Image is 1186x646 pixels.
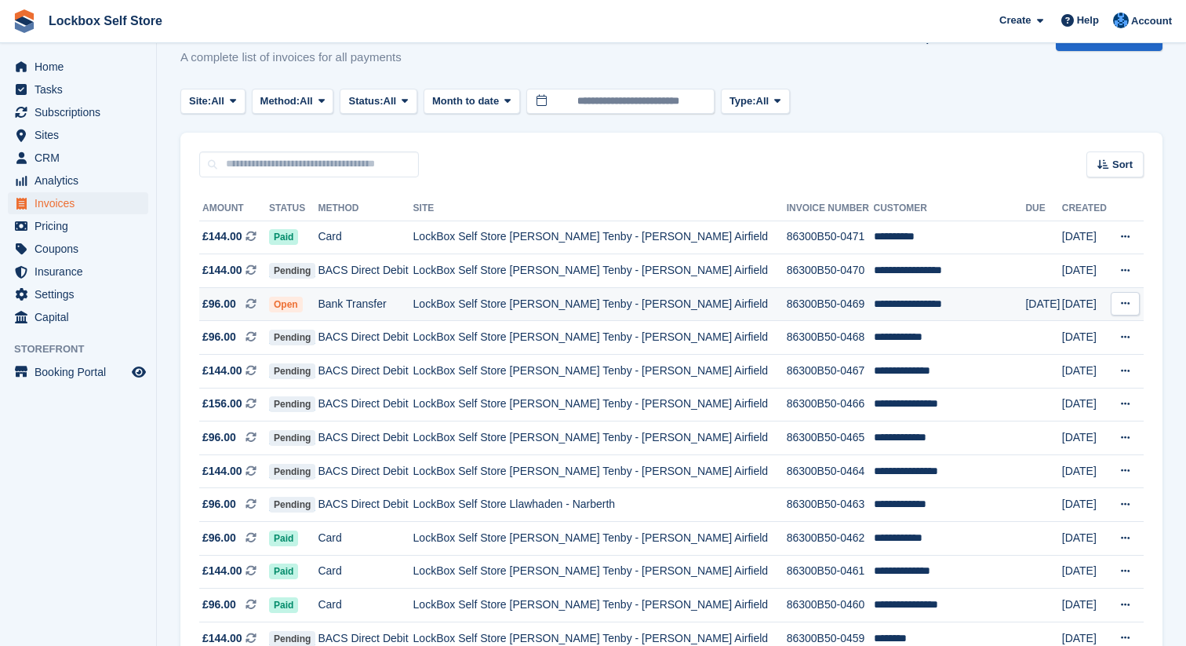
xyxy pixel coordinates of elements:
a: menu [8,361,148,383]
button: Type: All [721,89,790,115]
td: BACS Direct Debit [318,355,413,389]
a: menu [8,124,148,146]
td: BACS Direct Debit [318,388,413,422]
td: [DATE] [1062,221,1109,254]
span: Create [999,13,1031,28]
span: £96.00 [202,597,236,613]
th: Customer [874,196,1026,221]
span: Help [1077,13,1099,28]
a: menu [8,170,148,192]
span: Pricing [35,215,129,237]
span: All [756,93,769,109]
span: Paid [269,564,298,579]
td: [DATE] [1062,422,1109,455]
span: Pending [269,464,315,480]
th: Status [269,196,318,221]
td: [DATE] [1062,555,1109,589]
a: menu [8,192,148,214]
th: Site [413,196,787,221]
td: BACS Direct Debit [318,488,413,522]
td: 86300B50-0466 [787,388,874,422]
span: Storefront [14,341,156,357]
a: menu [8,283,148,305]
span: Insurance [35,261,129,283]
td: [DATE] [1062,522,1109,556]
td: [DATE] [1062,321,1109,355]
th: Invoice Number [787,196,874,221]
a: menu [8,261,148,283]
span: All [300,93,313,109]
span: Pending [269,363,315,379]
td: LockBox Self Store Llawhaden - Narberth [413,488,787,522]
img: stora-icon-8386f47178a22dfd0bd8f6a31ec36ba5ce8667c1dd55bd0f319d3a0aa187defe.svg [13,9,36,33]
button: Method: All [252,89,334,115]
a: menu [8,78,148,100]
td: Card [318,589,413,622]
span: Status: [348,93,383,109]
th: Method [318,196,413,221]
td: 86300B50-0470 [787,254,874,288]
td: 86300B50-0461 [787,555,874,589]
span: £96.00 [202,329,236,345]
span: Method: [260,93,300,109]
td: 86300B50-0469 [787,287,874,321]
span: Capital [35,306,129,328]
span: £96.00 [202,296,236,312]
a: Lockbox Self Store [42,8,169,34]
th: Due [1025,196,1061,221]
button: Month to date [424,89,520,115]
p: A complete list of invoices for all payments [180,49,402,67]
span: Invoices [35,192,129,214]
td: Card [318,522,413,556]
td: BACS Direct Debit [318,321,413,355]
span: Tasks [35,78,129,100]
span: £156.00 [202,396,242,412]
th: Amount [199,196,269,221]
td: 86300B50-0460 [787,589,874,622]
td: 86300B50-0465 [787,422,874,455]
span: Type: [729,93,756,109]
span: Coupons [35,238,129,260]
span: Home [35,56,129,78]
td: LockBox Self Store [PERSON_NAME] Tenby - [PERSON_NAME] Airfield [413,522,787,556]
th: Created [1062,196,1109,221]
td: [DATE] [1062,388,1109,422]
td: [DATE] [1062,589,1109,622]
span: Sort [1112,157,1133,173]
button: Status: All [340,89,417,115]
a: Preview store [129,363,148,381]
span: Open [269,297,303,312]
span: Pending [269,330,315,345]
a: menu [8,306,148,328]
td: [DATE] [1062,488,1109,522]
td: [DATE] [1062,254,1109,288]
span: CRM [35,147,129,169]
td: 86300B50-0471 [787,221,874,254]
span: Paid [269,597,298,613]
span: £144.00 [202,262,242,279]
img: Naomi Davies [1113,13,1129,28]
td: LockBox Self Store [PERSON_NAME] Tenby - [PERSON_NAME] Airfield [413,388,787,422]
a: menu [8,56,148,78]
td: LockBox Self Store [PERSON_NAME] Tenby - [PERSON_NAME] Airfield [413,422,787,455]
span: Sites [35,124,129,146]
td: BACS Direct Debit [318,422,413,455]
td: [DATE] [1062,454,1109,488]
span: All [211,93,224,109]
td: LockBox Self Store [PERSON_NAME] Tenby - [PERSON_NAME] Airfield [413,454,787,488]
td: Card [318,555,413,589]
span: All [384,93,397,109]
td: LockBox Self Store [PERSON_NAME] Tenby - [PERSON_NAME] Airfield [413,321,787,355]
td: [DATE] [1025,287,1061,321]
span: Paid [269,531,298,546]
a: menu [8,238,148,260]
span: Subscriptions [35,101,129,123]
td: Card [318,221,413,254]
span: Account [1131,13,1172,29]
a: menu [8,215,148,237]
span: £144.00 [202,563,242,579]
span: Paid [269,229,298,245]
td: [DATE] [1062,287,1109,321]
td: LockBox Self Store [PERSON_NAME] Tenby - [PERSON_NAME] Airfield [413,555,787,589]
td: LockBox Self Store [PERSON_NAME] Tenby - [PERSON_NAME] Airfield [413,589,787,622]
